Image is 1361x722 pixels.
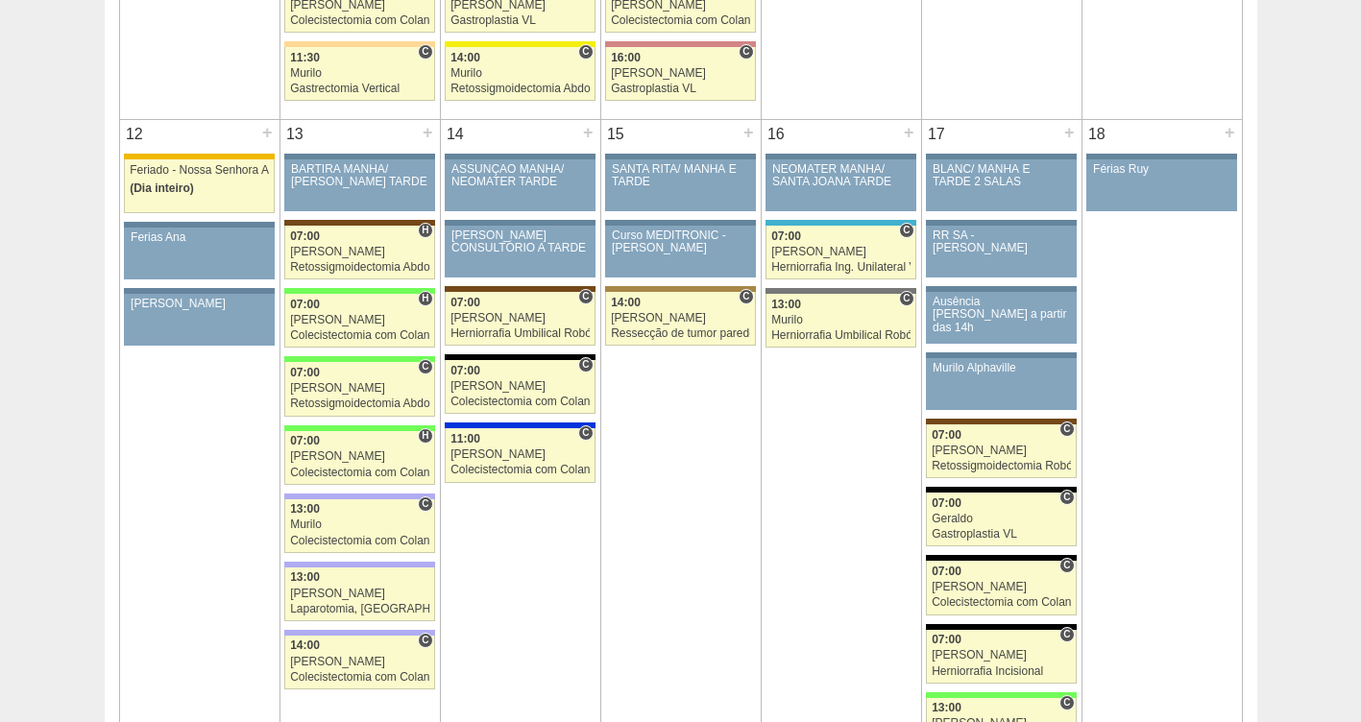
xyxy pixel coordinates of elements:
[450,67,590,80] div: Murilo
[605,220,755,226] div: Key: Aviso
[926,493,1076,546] a: C 07:00 Geraldo Gastroplastia VL
[933,296,1070,334] div: Ausência [PERSON_NAME] a partir das 14h
[932,513,1071,525] div: Geraldo
[611,296,641,309] span: 14:00
[450,51,480,64] span: 14:00
[451,229,589,254] div: [PERSON_NAME] CONSULTÓRIO A TARDE
[124,294,274,346] a: [PERSON_NAME]
[901,120,917,145] div: +
[899,223,913,238] span: Consultório
[290,502,320,516] span: 13:00
[771,261,911,274] div: Herniorrafia Ing. Unilateral VL
[284,493,434,499] div: Key: Christóvão da Gama
[739,44,753,60] span: Consultório
[130,181,194,195] span: (Dia inteiro)
[284,499,434,553] a: C 13:00 Murilo Colecistectomia com Colangiografia VL
[131,231,268,244] div: Ferias Ana
[601,120,631,149] div: 15
[284,562,434,567] div: Key: Christóvão da Gama
[926,286,1076,292] div: Key: Aviso
[450,432,480,445] span: 11:00
[290,535,429,547] div: Colecistectomia com Colangiografia VL
[445,154,595,159] div: Key: Aviso
[284,431,434,485] a: H 07:00 [PERSON_NAME] Colecistectomia com Colangiografia VL
[926,358,1076,410] a: Murilo Alphaville
[284,425,434,431] div: Key: Brasil
[1222,120,1238,145] div: +
[605,41,755,47] div: Key: Santa Helena
[1082,120,1112,149] div: 18
[418,633,432,648] span: Consultório
[605,47,755,101] a: C 16:00 [PERSON_NAME] Gastroplastia VL
[420,120,436,145] div: +
[284,159,434,211] a: BARTIRA MANHÃ/ [PERSON_NAME] TARDE
[1059,490,1074,505] span: Consultório
[926,561,1076,614] a: C 07:00 [PERSON_NAME] Colecistectomia com Colangiografia VL
[290,51,320,64] span: 11:30
[926,159,1076,211] a: BLANC/ MANHÃ E TARDE 2 SALAS
[578,44,593,60] span: Consultório
[605,292,755,346] a: C 14:00 [PERSON_NAME] Ressecção de tumor parede abdominal pélvica
[771,298,801,311] span: 13:00
[932,496,961,510] span: 07:00
[441,120,471,149] div: 14
[1086,154,1236,159] div: Key: Aviso
[741,120,757,145] div: +
[284,362,434,416] a: C 07:00 [PERSON_NAME] Retossigmoidectomia Abdominal
[445,41,595,47] div: Key: Santa Rita
[290,638,320,652] span: 14:00
[290,450,429,463] div: [PERSON_NAME]
[418,291,432,306] span: Hospital
[130,164,269,177] div: Feriado - Nossa Senhora Aparecida
[290,261,429,274] div: Retossigmoidectomia Abdominal VL
[284,636,434,689] a: C 14:00 [PERSON_NAME] Colecistectomia com Colangiografia VL
[290,382,429,395] div: [PERSON_NAME]
[290,397,429,410] div: Retossigmoidectomia Abdominal
[932,596,1071,609] div: Colecistectomia com Colangiografia VL
[131,298,268,310] div: [PERSON_NAME]
[766,154,915,159] div: Key: Aviso
[926,630,1076,684] a: C 07:00 [PERSON_NAME] Herniorrafia Incisional
[445,292,595,346] a: C 07:00 [PERSON_NAME] Herniorrafia Umbilical Robótica
[926,424,1076,478] a: C 07:00 [PERSON_NAME] Retossigmoidectomia Robótica
[418,496,432,512] span: Consultório
[922,120,952,149] div: 17
[932,649,1071,662] div: [PERSON_NAME]
[445,220,595,226] div: Key: Aviso
[450,464,590,476] div: Colecistectomia com Colangiografia VL
[290,671,429,684] div: Colecistectomia com Colangiografia VL
[611,312,750,325] div: [PERSON_NAME]
[290,467,429,479] div: Colecistectomia com Colangiografia VL
[1059,627,1074,642] span: Consultório
[284,220,434,226] div: Key: Santa Joana
[284,226,434,279] a: H 07:00 [PERSON_NAME] Retossigmoidectomia Abdominal VL
[605,154,755,159] div: Key: Aviso
[290,570,320,584] span: 13:00
[290,229,320,243] span: 07:00
[284,288,434,294] div: Key: Brasil
[284,630,434,636] div: Key: Christóvão da Gama
[611,327,750,340] div: Ressecção de tumor parede abdominal pélvica
[612,163,749,188] div: SANTA RITA/ MANHÃ E TARDE
[899,291,913,306] span: Consultório
[445,422,595,428] div: Key: São Luiz - Itaim
[418,428,432,444] span: Hospital
[739,289,753,304] span: Consultório
[290,246,429,258] div: [PERSON_NAME]
[926,220,1076,226] div: Key: Aviso
[578,425,593,441] span: Consultório
[290,366,320,379] span: 07:00
[284,47,434,101] a: C 11:30 Murilo Gastrectomia Vertical
[124,159,274,213] a: Feriado - Nossa Senhora Aparecida (Dia inteiro)
[1093,163,1230,176] div: Férias Ruy
[450,364,480,377] span: 07:00
[926,487,1076,493] div: Key: Blanc
[445,159,595,211] a: ASSUNÇÃO MANHÃ/ NEOMATER TARDE
[926,154,1076,159] div: Key: Aviso
[580,120,596,145] div: +
[450,396,590,408] div: Colecistectomia com Colangiografia VL
[445,428,595,482] a: C 11:00 [PERSON_NAME] Colecistectomia com Colangiografia VL
[450,312,590,325] div: [PERSON_NAME]
[120,120,150,149] div: 12
[772,163,910,188] div: NEOMATER MANHÃ/ SANTA JOANA TARDE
